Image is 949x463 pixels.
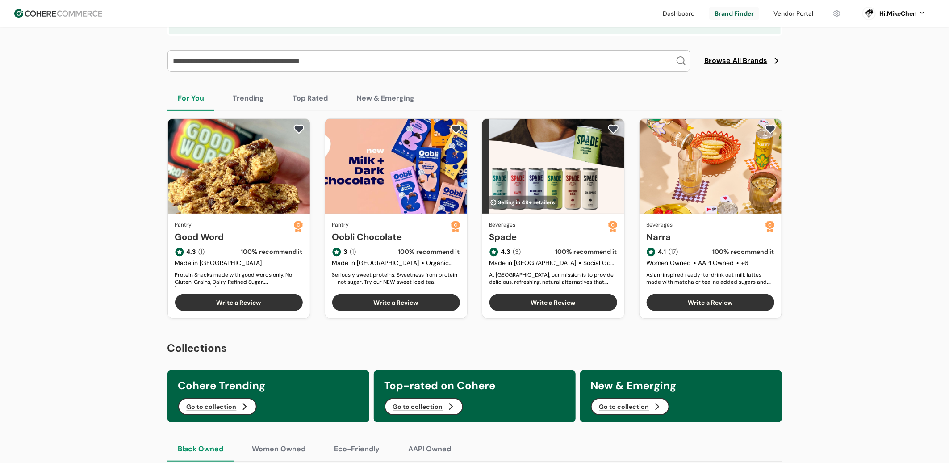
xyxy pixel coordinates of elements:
button: Write a Review [489,294,617,311]
h3: Cohere Trending [178,378,359,394]
button: New & Emerging [346,86,426,111]
button: Top Rated [282,86,339,111]
button: add to favorite [292,122,306,136]
a: Oobli Chocolate [332,230,451,244]
div: Hi, MikeChen [879,9,917,18]
button: add to favorite [606,122,621,136]
button: Black Owned [167,437,234,462]
button: add to favorite [449,122,464,136]
button: Write a Review [332,294,460,311]
button: Eco-Friendly [324,437,391,462]
svg: 0 percent [862,7,876,20]
button: Hi,MikeChen [879,9,926,18]
a: Narra [647,230,765,244]
a: Good Word [175,230,294,244]
button: Go to collection [591,398,669,415]
button: Go to collection [385,398,463,415]
button: For You [167,86,215,111]
button: AAPI Owned [398,437,462,462]
h3: New & Emerging [591,378,771,394]
a: Browse All Brands [705,55,782,66]
button: add to favorite [763,122,778,136]
h2: Collections [167,340,782,356]
button: Write a Review [647,294,774,311]
img: Cohere Logo [14,9,102,18]
button: Write a Review [175,294,303,311]
button: Go to collection [178,398,257,415]
button: Trending [222,86,275,111]
span: Browse All Brands [705,55,768,66]
button: Women Owned [242,437,317,462]
a: Spade [489,230,608,244]
h3: Top-rated on Cohere [385,378,565,394]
